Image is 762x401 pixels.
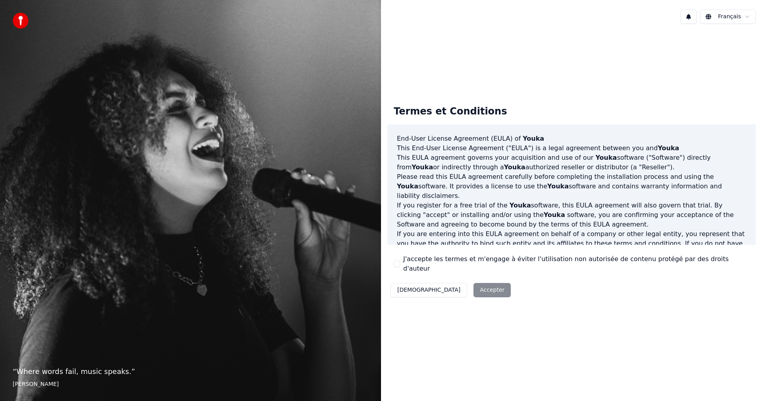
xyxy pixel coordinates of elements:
[658,144,679,152] span: Youka
[13,13,29,29] img: youka
[544,211,565,219] span: Youka
[412,163,433,171] span: Youka
[13,366,368,377] p: “ Where words fail, music speaks. ”
[397,182,418,190] span: Youka
[391,283,467,297] button: [DEMOGRAPHIC_DATA]
[397,201,746,229] p: If you register for a free trial of the software, this EULA agreement will also govern that trial...
[387,99,513,124] div: Termes et Conditions
[523,135,544,142] span: Youka
[403,254,749,273] label: J'accepte les termes et m'engage à éviter l'utilisation non autorisée de contenu protégé par des ...
[13,380,368,388] footer: [PERSON_NAME]
[595,154,617,161] span: Youka
[397,134,746,143] h3: End-User License Agreement (EULA) of
[397,153,746,172] p: This EULA agreement governs your acquisition and use of our software ("Software") directly from o...
[397,172,746,201] p: Please read this EULA agreement carefully before completing the installation process and using th...
[397,229,746,267] p: If you are entering into this EULA agreement on behalf of a company or other legal entity, you re...
[397,143,746,153] p: This End-User License Agreement ("EULA") is a legal agreement between you and
[504,163,525,171] span: Youka
[510,201,531,209] span: Youka
[547,182,569,190] span: Youka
